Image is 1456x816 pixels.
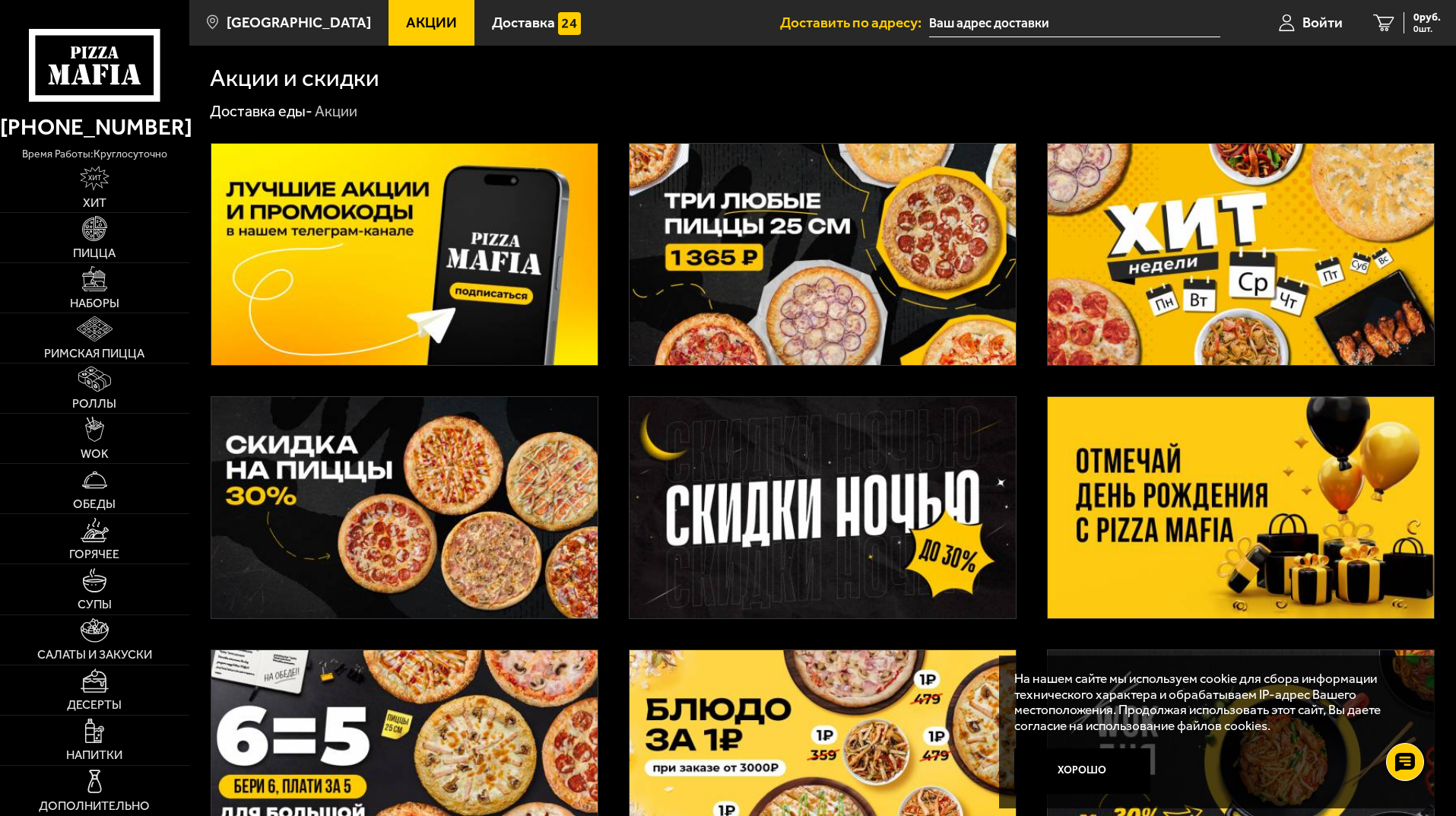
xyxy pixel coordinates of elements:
div: Акции [315,102,357,122]
span: Супы [78,599,112,611]
span: 0 руб. [1413,12,1441,23]
span: Наборы [70,297,119,310]
span: Акции [406,15,457,30]
button: Хорошо [1014,748,1151,794]
span: Обеды [73,498,116,510]
a: Доставка еды- [210,102,312,120]
span: Десерты [67,699,122,711]
span: [GEOGRAPHIC_DATA] [227,15,371,30]
h1: Акции и скидки [210,66,379,90]
span: Роллы [72,398,116,410]
span: Доставить по адресу: [780,15,929,30]
span: WOK [81,448,109,460]
span: Дополнительно [39,800,150,812]
span: Горячее [69,548,119,560]
input: Ваш адрес доставки [929,9,1220,37]
span: Хит [83,197,106,209]
span: Римская пицца [44,348,144,360]
span: Салаты и закуски [37,649,152,661]
span: Доставка [492,15,555,30]
span: 0 шт. [1413,24,1441,33]
span: Напитки [66,749,122,761]
img: 15daf4d41897b9f0e9f617042186c801.svg [558,12,581,35]
span: Войти [1302,15,1343,30]
p: На нашем сайте мы используем cookie для сбора информации технического характера и обрабатываем IP... [1014,671,1412,734]
span: Пицца [73,247,116,259]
